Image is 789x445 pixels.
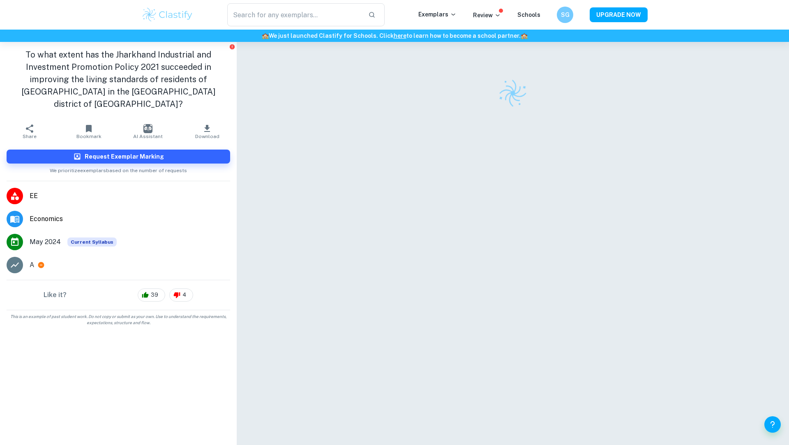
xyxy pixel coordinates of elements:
[50,164,187,174] span: We prioritize exemplars based on the number of requests
[557,7,573,23] button: SG
[3,314,233,326] span: This is an example of past student work. Do not copy or submit as your own. Use to understand the...
[146,291,163,299] span: 39
[76,134,102,139] span: Bookmark
[44,290,67,300] h6: Like it?
[764,416,781,433] button: Help and Feedback
[495,76,531,111] img: Clastify logo
[67,237,117,247] span: Current Syllabus
[30,214,230,224] span: Economics
[229,44,235,50] button: Report issue
[30,191,230,201] span: EE
[141,7,194,23] img: Clastify logo
[561,10,570,19] h6: SG
[59,120,118,143] button: Bookmark
[521,32,528,39] span: 🏫
[85,152,164,161] h6: Request Exemplar Marking
[23,134,37,139] span: Share
[30,260,34,270] p: A
[178,291,191,299] span: 4
[7,48,230,110] h1: To what extent has the Jharkhand Industrial and Investment Promotion Policy 2021 succeeded in imp...
[590,7,648,22] button: UPGRADE NOW
[418,10,457,19] p: Exemplars
[30,237,61,247] span: May 2024
[2,31,787,40] h6: We just launched Clastify for Schools. Click to learn how to become a school partner.
[138,288,165,302] div: 39
[473,11,501,20] p: Review
[67,237,117,247] div: This exemplar is based on the current syllabus. Feel free to refer to it for inspiration/ideas wh...
[262,32,269,39] span: 🏫
[517,12,540,18] a: Schools
[133,134,163,139] span: AI Assistant
[195,134,219,139] span: Download
[118,120,178,143] button: AI Assistant
[227,3,362,26] input: Search for any exemplars...
[7,150,230,164] button: Request Exemplar Marking
[178,120,237,143] button: Download
[394,32,406,39] a: here
[143,124,152,133] img: AI Assistant
[169,288,193,302] div: 4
